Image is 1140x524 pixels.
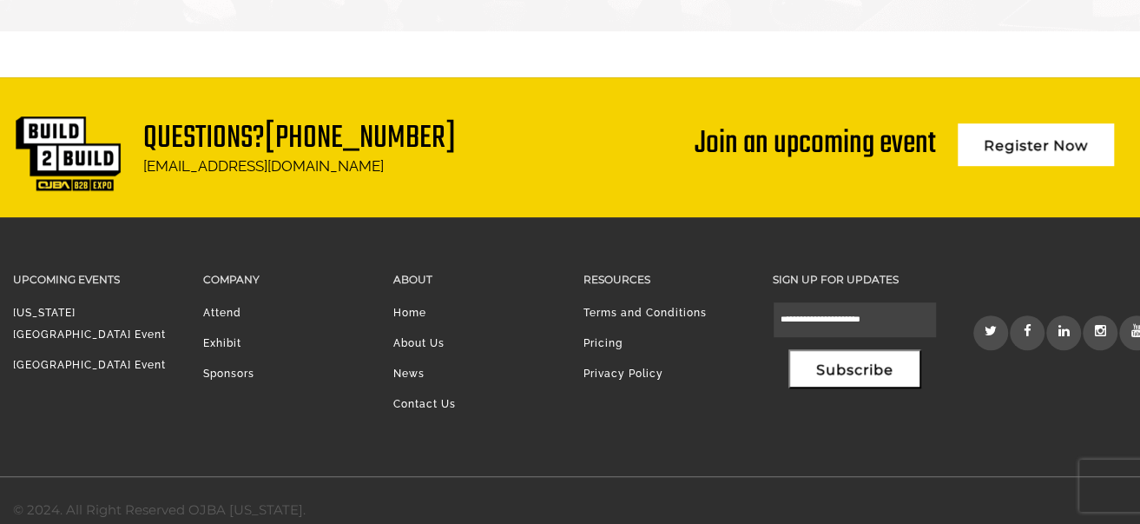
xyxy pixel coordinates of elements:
[958,123,1114,166] a: Register Now
[143,123,456,154] h1: Questions?
[23,263,317,391] textarea: Type your message and click 'Submit'
[13,269,177,289] h3: Upcoming Events
[583,337,622,349] a: Pricing
[13,307,166,341] a: [US_STATE][GEOGRAPHIC_DATA] Event
[695,115,936,160] div: Join an upcoming event
[90,97,292,120] div: Leave a message
[285,9,326,50] div: Minimize live chat window
[788,349,921,388] button: Subscribe
[583,269,747,289] h3: Resources
[143,157,384,175] a: [EMAIL_ADDRESS][DOMAIN_NAME]
[393,307,426,319] a: Home
[583,307,706,319] a: Terms and Conditions
[773,269,937,289] h3: Sign up for updates
[203,269,367,289] h3: Company
[203,368,254,380] a: Sponsors
[393,337,445,349] a: About Us
[23,161,317,199] input: Enter your last name
[13,499,306,521] div: © 2024. All Right Reserved OJBA [US_STATE].
[13,359,166,371] a: [GEOGRAPHIC_DATA] Event
[23,212,317,250] input: Enter your email address
[393,398,456,410] a: Contact Us
[393,368,425,380] a: News
[583,368,662,380] a: Privacy Policy
[254,405,315,428] em: Submit
[393,269,557,289] h3: About
[203,337,241,349] a: Exhibit
[265,114,456,163] a: [PHONE_NUMBER]
[203,307,241,319] a: Attend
